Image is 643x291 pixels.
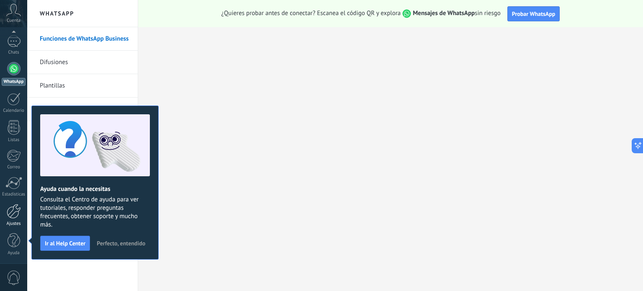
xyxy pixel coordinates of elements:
button: Perfecto, entendido [93,237,149,250]
li: Plantillas [27,74,138,98]
span: Cuenta [7,18,21,23]
a: Difusiones [40,51,129,74]
span: ¿Quieres probar antes de conectar? Escanea el código QR y explora sin riesgo [221,9,501,18]
div: Correo [2,165,26,170]
span: Consulta el Centro de ayuda para ver tutoriales, responder preguntas frecuentes, obtener soporte ... [40,196,150,229]
li: Funciones de WhatsApp Business [27,27,138,51]
li: Difusiones [27,51,138,74]
h2: Ayuda cuando la necesitas [40,185,150,193]
a: Funciones de WhatsApp Business [40,27,129,51]
strong: Mensajes de WhatsApp [413,9,475,17]
span: Ir al Help Center [45,240,85,246]
div: Chats [2,50,26,55]
div: WhatsApp [2,78,26,86]
span: Probar WhatsApp [512,10,556,18]
button: Probar WhatsApp [507,6,560,21]
div: Ajustes [2,221,26,227]
div: Listas [2,137,26,143]
span: Perfecto, entendido [97,240,145,246]
li: Bots [27,98,138,121]
a: Bots [40,98,129,121]
div: Estadísticas [2,192,26,197]
div: Ayuda [2,250,26,256]
div: Calendario [2,108,26,113]
button: Ir al Help Center [40,236,90,251]
a: Plantillas [40,74,129,98]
